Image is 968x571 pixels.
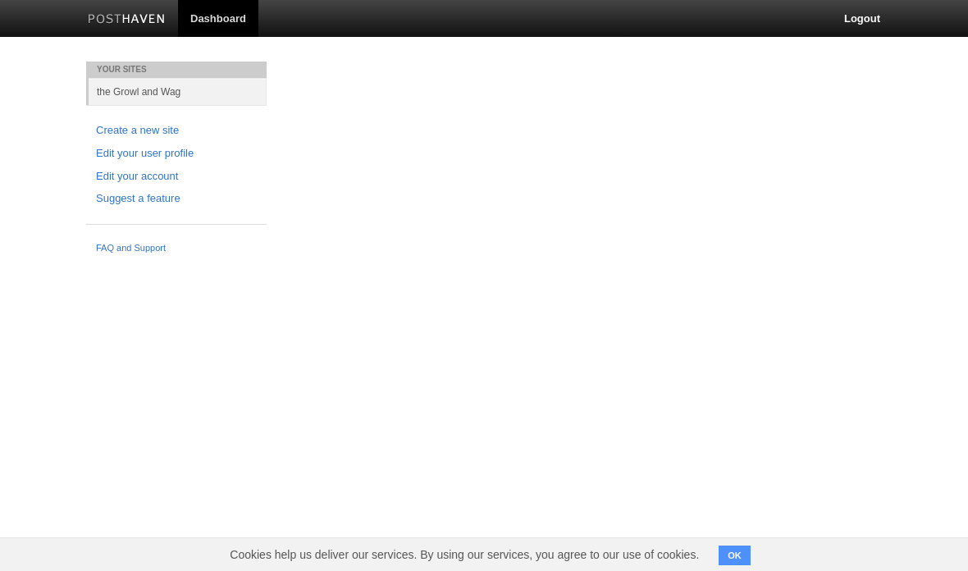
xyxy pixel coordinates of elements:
[88,14,166,26] img: Posthaven-bar
[96,145,257,162] a: Edit your user profile
[96,241,257,256] a: FAQ and Support
[86,62,267,78] li: Your Sites
[89,78,267,105] a: the Growl and Wag
[96,122,257,139] a: Create a new site
[213,538,715,571] span: Cookies help us deliver our services. By using our services, you agree to our use of cookies.
[719,546,751,565] button: OK
[96,168,257,185] a: Edit your account
[96,190,257,208] a: Suggest a feature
